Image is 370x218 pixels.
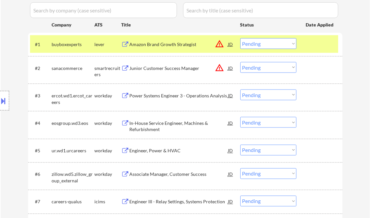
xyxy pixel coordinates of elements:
[130,92,228,99] div: Power Systems Engineer 3 - Operations Analysis
[30,2,177,18] input: Search by company (case sensitive)
[35,199,47,205] div: #7
[95,199,121,205] div: icims
[228,90,234,101] div: JD
[228,38,234,50] div: JD
[130,148,228,154] div: Engineer, Power & HVAC
[183,2,338,18] input: Search by title (case sensitive)
[240,19,297,30] div: Status
[228,196,234,208] div: JD
[130,120,228,133] div: In-House Service Engineer, Machines & Refurbishment
[121,22,234,28] div: Title
[52,22,95,28] div: Company
[52,199,95,205] div: careers-qualus
[95,171,121,178] div: workday
[130,65,228,72] div: Junior Customer Success Manager
[35,171,47,178] div: #6
[228,168,234,180] div: JD
[228,62,234,74] div: JD
[52,171,95,184] div: zillow.wd5.zillow_group_external
[95,22,121,28] div: ATS
[215,63,224,72] button: warning_amber
[130,41,228,48] div: Amazon Brand Growth Strategist
[228,117,234,129] div: JD
[306,22,335,28] div: Date Applied
[228,145,234,157] div: JD
[130,199,228,205] div: Engineer III - Relay Settings, Systems Protection
[215,39,224,48] button: warning_amber
[130,171,228,178] div: Associate Manager, Customer Success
